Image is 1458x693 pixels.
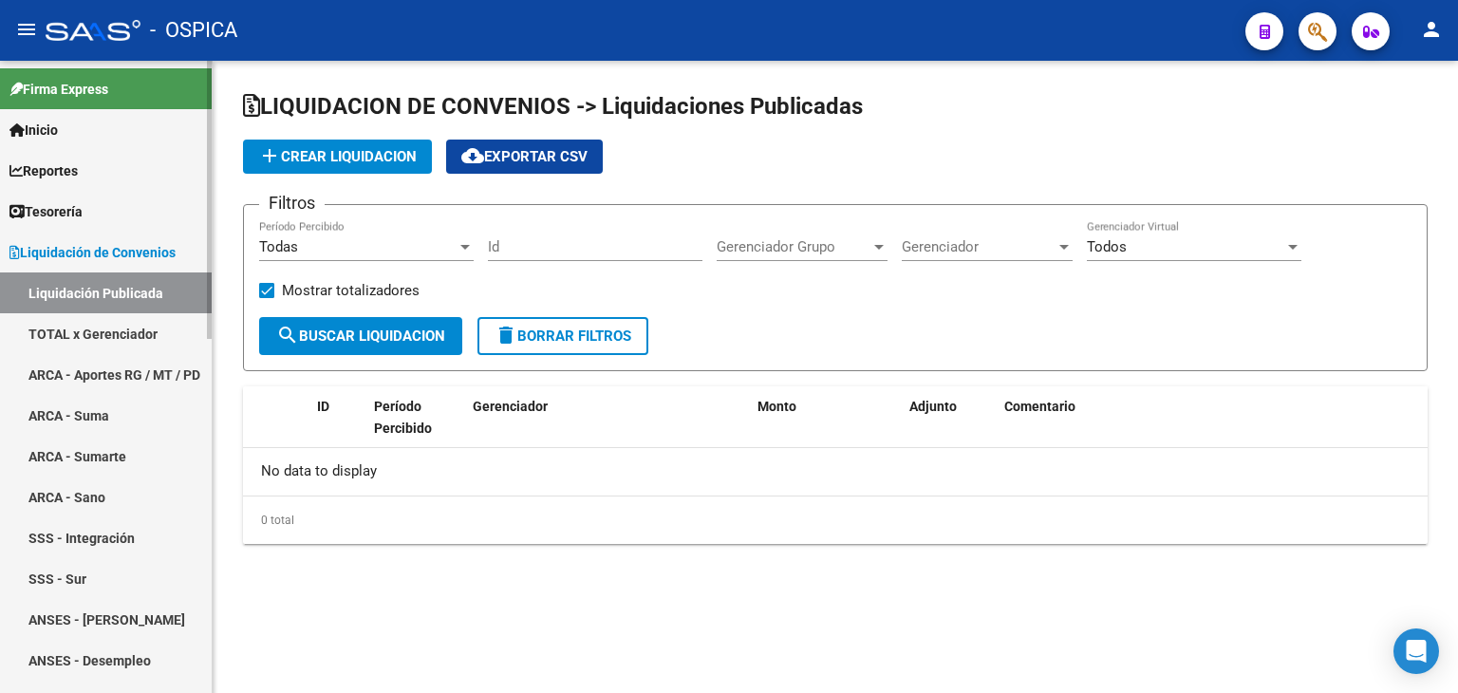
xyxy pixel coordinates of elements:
[258,144,281,167] mat-icon: add
[15,18,38,41] mat-icon: menu
[757,399,796,414] span: Monto
[243,140,432,174] button: Crear Liquidacion
[446,140,603,174] button: Exportar CSV
[461,144,484,167] mat-icon: cloud_download
[1420,18,1443,41] mat-icon: person
[317,399,329,414] span: ID
[9,242,176,263] span: Liquidación de Convenios
[150,9,237,51] span: - OSPICA
[1004,399,1075,414] span: Comentario
[477,317,648,355] button: Borrar Filtros
[309,386,366,470] datatable-header-cell: ID
[473,399,548,414] span: Gerenciador
[9,120,58,140] span: Inicio
[366,386,438,470] datatable-header-cell: Período Percibido
[9,160,78,181] span: Reportes
[461,148,588,165] span: Exportar CSV
[9,201,83,222] span: Tesorería
[495,324,517,346] mat-icon: delete
[374,399,432,436] span: Período Percibido
[276,328,445,345] span: Buscar Liquidacion
[465,386,750,470] datatable-header-cell: Gerenciador
[243,496,1428,544] div: 0 total
[259,317,462,355] button: Buscar Liquidacion
[9,79,108,100] span: Firma Express
[259,238,298,255] span: Todas
[750,386,902,470] datatable-header-cell: Monto
[1087,238,1127,255] span: Todos
[997,386,1428,470] datatable-header-cell: Comentario
[717,238,870,255] span: Gerenciador Grupo
[902,238,1056,255] span: Gerenciador
[1393,628,1439,674] div: Open Intercom Messenger
[276,324,299,346] mat-icon: search
[909,399,957,414] span: Adjunto
[259,190,325,216] h3: Filtros
[258,148,417,165] span: Crear Liquidacion
[243,93,863,120] span: LIQUIDACION DE CONVENIOS -> Liquidaciones Publicadas
[902,386,997,470] datatable-header-cell: Adjunto
[243,448,1428,496] div: No data to display
[282,279,420,302] span: Mostrar totalizadores
[495,328,631,345] span: Borrar Filtros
